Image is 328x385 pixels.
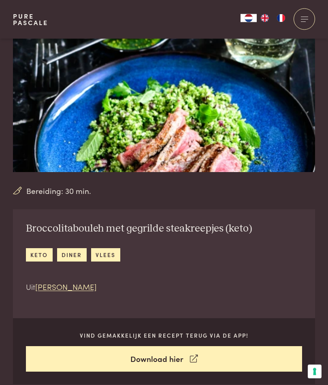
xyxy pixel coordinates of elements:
[241,14,257,22] div: Language
[57,249,87,262] a: diner
[241,14,289,22] aside: Language selected: Nederlands
[257,14,289,22] ul: Language list
[26,223,252,236] h2: Broccolitabouleh met gegrilde steakreepjes (keto)
[26,281,252,293] p: Uit
[26,249,53,262] a: keto
[26,347,302,372] a: Download hier
[26,185,91,197] span: Bereiding: 30 min.
[91,249,120,262] a: vlees
[273,14,289,22] a: FR
[308,365,322,379] button: Uw voorkeuren voor toestemming voor trackingtechnologieën
[26,332,302,340] p: Vind gemakkelijk een recept terug via de app!
[257,14,273,22] a: EN
[35,281,97,292] a: [PERSON_NAME]
[241,14,257,22] a: NL
[13,13,48,26] a: PurePascale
